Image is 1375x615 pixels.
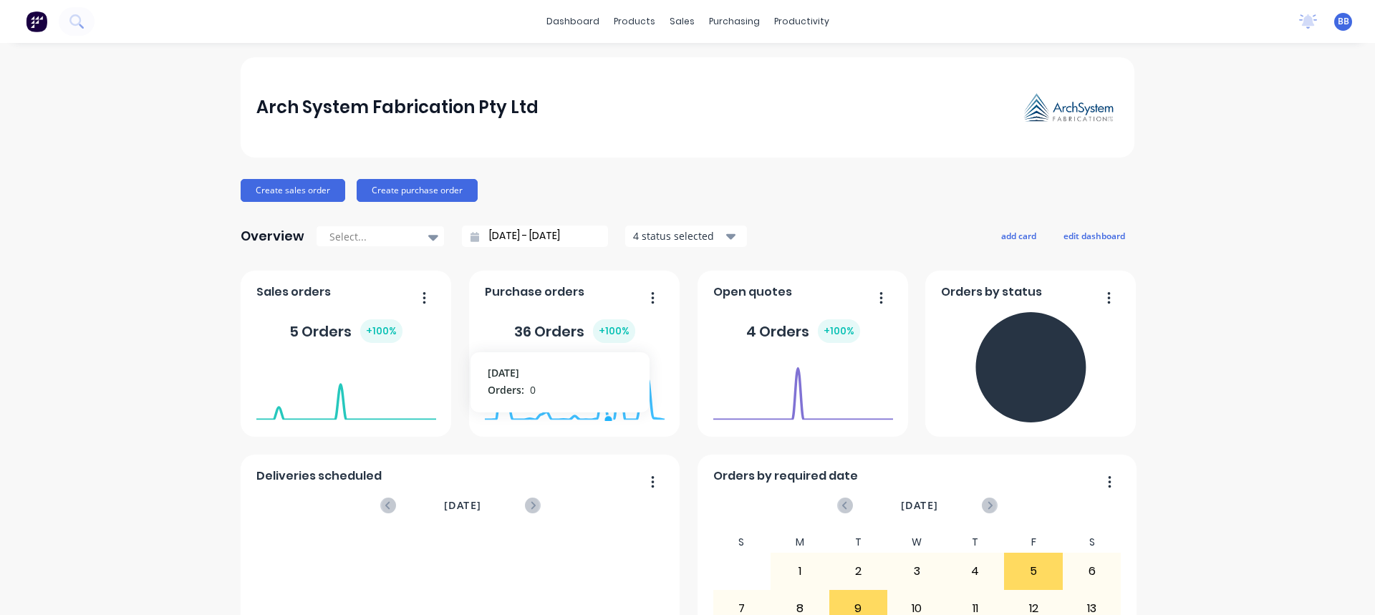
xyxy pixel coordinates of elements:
[1005,553,1062,589] div: 5
[593,319,635,343] div: + 100 %
[767,11,836,32] div: productivity
[1063,532,1121,553] div: S
[256,93,539,122] div: Arch System Fabrication Pty Ltd
[1063,553,1121,589] div: 6
[992,226,1046,245] button: add card
[357,179,478,202] button: Create purchase order
[662,11,702,32] div: sales
[607,11,662,32] div: products
[1338,15,1349,28] span: BB
[26,11,47,32] img: Factory
[539,11,607,32] a: dashboard
[771,532,829,553] div: M
[830,553,887,589] div: 2
[702,11,767,32] div: purchasing
[485,284,584,301] span: Purchase orders
[829,532,888,553] div: T
[241,179,345,202] button: Create sales order
[771,553,829,589] div: 1
[901,498,938,513] span: [DATE]
[713,532,771,553] div: S
[1004,532,1063,553] div: F
[947,553,1004,589] div: 4
[1018,89,1119,127] img: Arch System Fabrication Pty Ltd
[888,553,945,589] div: 3
[514,319,635,343] div: 36 Orders
[256,284,331,301] span: Sales orders
[289,319,402,343] div: 5 Orders
[360,319,402,343] div: + 100 %
[746,319,860,343] div: 4 Orders
[633,228,723,243] div: 4 status selected
[941,284,1042,301] span: Orders by status
[241,222,304,251] div: Overview
[444,498,481,513] span: [DATE]
[946,532,1005,553] div: T
[1054,226,1134,245] button: edit dashboard
[713,468,858,485] span: Orders by required date
[625,226,747,247] button: 4 status selected
[713,284,792,301] span: Open quotes
[887,532,946,553] div: W
[818,319,860,343] div: + 100 %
